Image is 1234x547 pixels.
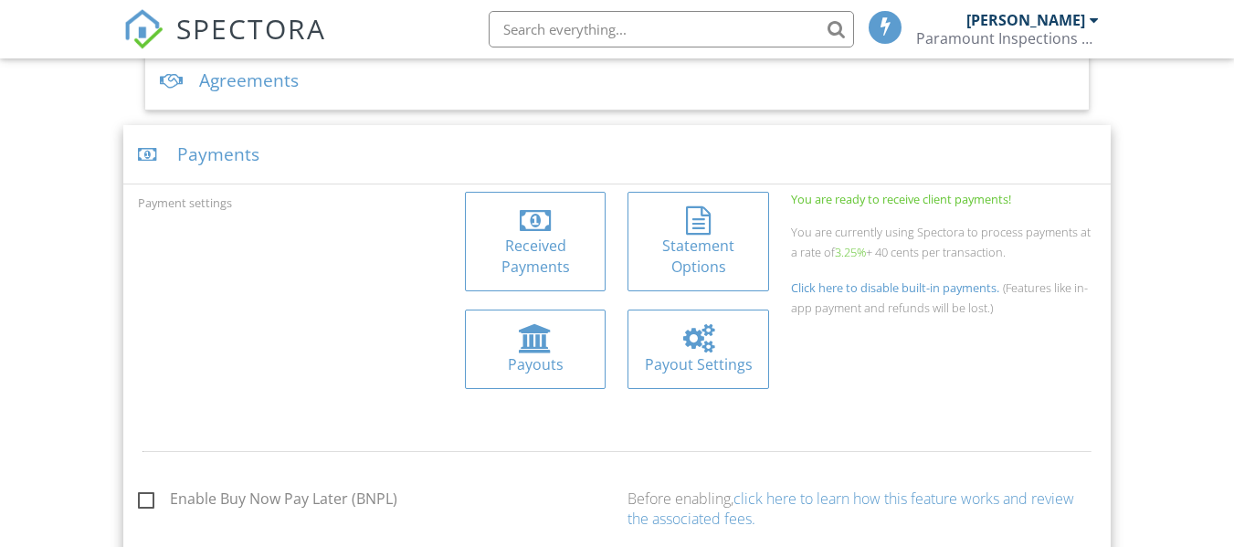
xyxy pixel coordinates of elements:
div: Agreements [145,51,1089,110]
span: 3.25% [835,244,866,260]
div: You are ready to receive client payments! [791,192,1096,206]
div: Paramount Inspections LLC [916,29,1099,47]
span: You are currently using Spectora to process payments at a rate of + 40 cents per transaction. [791,224,1091,260]
a: click here to learn how this feature works and review the associated fees. [628,489,1074,529]
img: The Best Home Inspection Software - Spectora [123,9,163,49]
a: Payout Settings [628,310,769,389]
a: Payouts [465,310,606,389]
label: Payment settings [138,195,232,211]
span: Click here to disable built-in payments. [791,279,999,296]
div: Received Payments [480,236,592,277]
div: Payments [123,125,1111,184]
p: Before enabling, [628,489,1095,530]
a: SPECTORA [123,25,326,63]
div: Payouts [480,354,592,374]
input: Search everything... [489,11,854,47]
div: Payout Settings [642,354,754,374]
div: Statement Options [642,236,754,277]
a: Received Payments [465,192,606,291]
span: SPECTORA [176,9,326,47]
div: [PERSON_NAME] [966,11,1085,29]
label: Enable Buy Now Pay Later (BNPL) [138,490,397,513]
